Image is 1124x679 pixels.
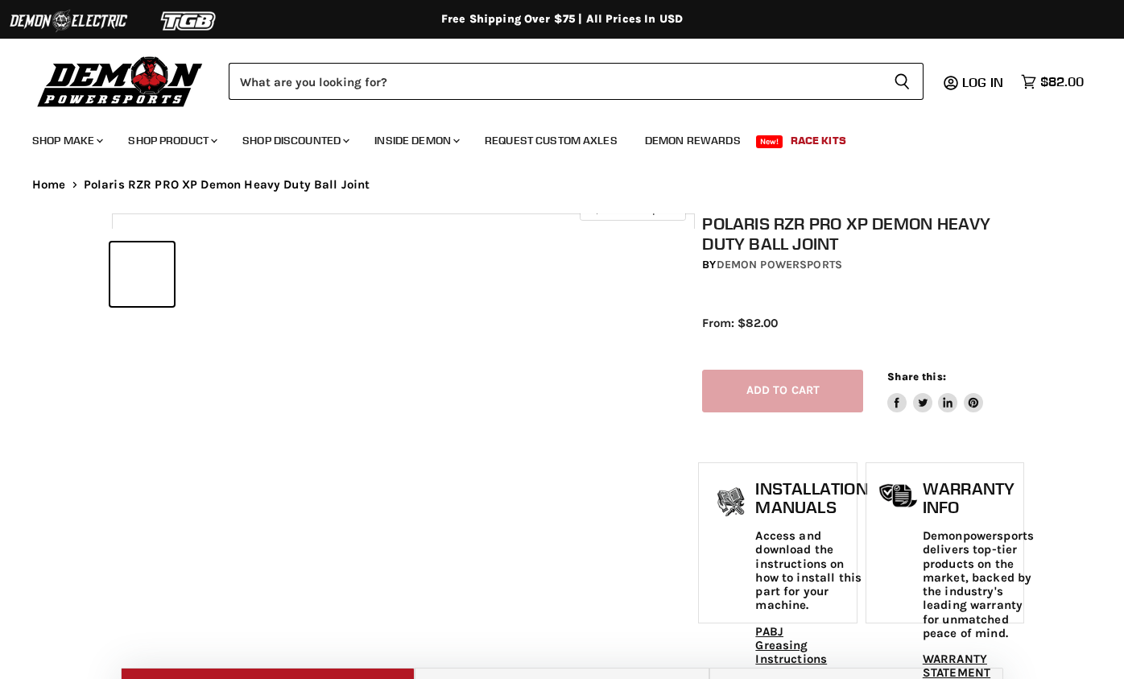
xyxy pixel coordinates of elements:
a: PABJ Greasing Instructions [755,625,827,667]
a: Race Kits [779,124,858,157]
h1: Polaris RZR PRO XP Demon Heavy Duty Ball Joint [702,213,1020,254]
aside: Share this: [887,370,983,412]
a: Demon Powersports [717,258,842,271]
a: Shop Make [20,124,113,157]
a: Shop Discounted [230,124,359,157]
button: IMAGE thumbnail [179,242,242,306]
a: Shop Product [116,124,227,157]
span: New! [756,135,783,148]
h1: Warranty Info [923,479,1034,517]
span: $82.00 [1040,74,1084,89]
a: $82.00 [1013,70,1092,93]
button: IMAGE thumbnail [110,242,174,306]
span: Share this: [887,371,945,383]
img: TGB Logo 2 [129,6,250,36]
a: Request Custom Axles [473,124,630,157]
span: Click to expand [588,203,677,215]
div: by [702,256,1020,274]
p: Demonpowersports delivers top-tier products on the market, backed by the industry's leading warra... [923,529,1034,640]
span: Polaris RZR PRO XP Demon Heavy Duty Ball Joint [84,178,370,192]
img: warranty-icon.png [878,483,919,508]
img: Demon Powersports [32,52,209,110]
img: Demon Electric Logo 2 [8,6,129,36]
span: From: $82.00 [702,316,778,330]
span: Log in [962,74,1003,90]
a: Log in [955,75,1013,89]
input: Search [229,63,881,100]
p: Access and download the instructions on how to install this part for your machine. [755,529,867,613]
ul: Main menu [20,118,1080,157]
h1: Installation Manuals [755,479,867,517]
a: Inside Demon [362,124,469,157]
img: install_manual-icon.png [711,483,751,524]
button: Search [881,63,924,100]
a: Home [32,178,66,192]
a: Demon Rewards [633,124,753,157]
form: Product [229,63,924,100]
